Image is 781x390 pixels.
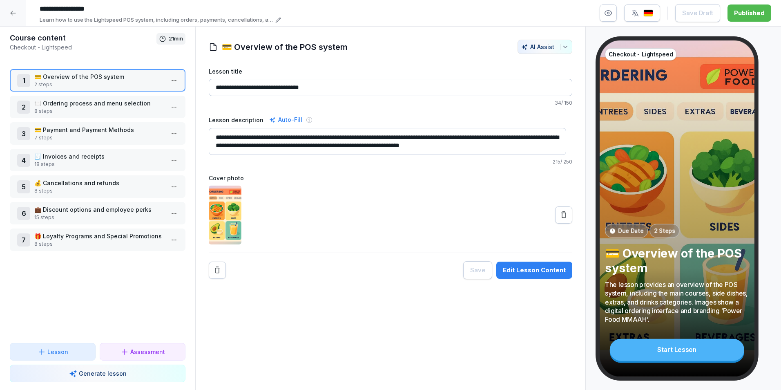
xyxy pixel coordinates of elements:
[169,35,183,43] p: 21 min
[10,69,185,92] div: 1💳 Overview of the POS system2 steps
[10,43,156,52] p: Checkout - Lightspeed
[100,343,185,361] button: Assessment
[530,43,554,50] font: AI Assist
[734,9,765,18] div: Published
[496,262,572,279] button: Edit Lesson Content
[610,339,744,361] div: Start Lesson
[47,347,68,356] p: Lesson
[643,9,653,17] img: de.svg
[553,159,560,165] span: 215
[17,127,30,140] div: 3
[10,365,185,382] button: Generate lesson
[10,343,96,361] button: Lesson
[10,202,185,224] div: 6💼 Discount options and employee perks15 steps
[130,347,165,356] p: Assessment
[34,232,164,240] p: 🎁 Loyalty Programs and Special Promotions
[503,266,566,275] div: Edit Lesson Content
[17,101,30,114] div: 2
[209,67,572,76] label: Lesson title
[34,214,164,221] p: 15 steps
[34,99,164,108] p: 🍽️ Ordering process and menu selection
[17,233,30,247] div: 7
[34,81,164,88] p: 2 steps
[209,116,263,124] label: Lesson description
[10,229,185,251] div: 7🎁 Loyalty Programs and Special Promotions8 steps
[209,174,572,182] label: Cover photo
[79,369,127,378] p: Generate lesson
[34,179,164,187] p: 💰 Cancellations and refunds
[605,280,749,324] p: The lesson provides an overview of the POS system, including the main courses, side dishes, extra...
[17,74,30,87] div: 1
[10,149,185,171] div: 4🧾 Invoices and receipts18 steps
[17,154,30,167] div: 4
[222,41,348,53] h1: 💳 Overview of the POS system
[209,262,226,279] button: Remove
[34,161,164,168] p: 18 steps
[278,117,302,123] font: Auto-Fill
[10,33,156,43] h1: Course content
[555,100,561,106] span: 34
[17,180,30,193] div: 5
[34,240,164,248] p: 8 steps
[34,134,164,141] p: 7 steps
[34,205,164,214] p: 💼 Discount options and employee perks
[34,187,164,195] p: 8 steps
[10,96,185,118] div: 2🍽️ Ordering process and menu selection8 steps
[34,152,164,161] p: 🧾 Invoices and receipts
[518,40,572,54] button: AI Assist
[609,50,673,58] p: Checkout - Lightspeed
[605,246,749,276] p: 💳 Overview of the POS system
[34,108,164,115] p: 8 steps
[209,158,572,166] p: / 250
[654,226,675,235] p: 2 Steps
[40,16,273,24] p: Learn how to use the Lightspeed POS system, including orders, payments, cancellations, and discou...
[463,261,492,279] button: Save
[10,122,185,145] div: 3💳 Payment and Payment Methods7 steps
[470,266,485,275] div: Save
[209,99,572,107] p: / 150
[675,4,720,22] button: Save Draft
[682,9,713,18] div: Save Draft
[727,4,771,22] button: Published
[618,226,644,235] p: Due Date
[10,175,185,198] div: 5💰 Cancellations and refunds8 steps
[209,186,241,244] img: q8osofv596gnydb06tedqfzw.png
[17,207,30,220] div: 6
[34,126,164,134] p: 💳 Payment and Payment Methods
[34,72,164,81] p: 💳 Overview of the POS system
